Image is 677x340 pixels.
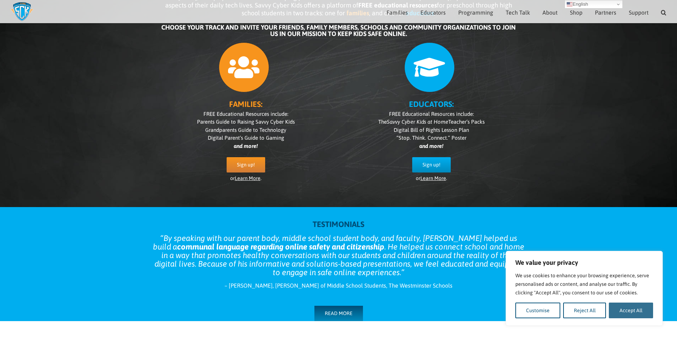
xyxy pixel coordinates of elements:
button: Reject All [563,303,606,318]
span: About [542,10,557,15]
span: “Stop. Think. Connect.” Poster [396,135,466,141]
i: and more! [419,143,443,149]
span: Digital Parent’s Guide to Gaming [208,135,284,141]
span: Grandparents Guide to Technology [205,127,286,133]
b: EDUCATORS: [409,99,454,109]
a: Sign up! [412,157,451,172]
span: Digital Bill of Rights Lesson Plan [394,127,469,133]
span: The Teacher’s Packs [378,119,485,125]
span: Parents Guide to Raising Savvy Cyber Kids [197,119,295,125]
p: We value your privacy [515,258,653,267]
span: The Westminster Schools [389,282,453,289]
blockquote: By speaking with our parent body, middle school student body, and faculty, [PERSON_NAME] helped u... [153,234,524,277]
span: or . [230,175,262,181]
span: Support [629,10,648,15]
span: Partners [595,10,616,15]
span: [PERSON_NAME] [229,282,273,289]
b: FAMILIES: [229,99,262,109]
strong: communal language regarding online safety and citizenship [177,242,384,251]
button: Accept All [609,303,653,318]
span: Sign up! [237,162,255,168]
i: Savvy Cyber Kids at Home [387,119,448,125]
a: Sign up! [227,157,265,172]
span: [PERSON_NAME] of Middle School Students [275,282,386,289]
span: Tech Talk [506,10,530,15]
span: Shop [570,10,582,15]
span: Families [387,10,408,15]
img: en [567,1,572,7]
i: and more! [234,143,258,149]
p: We use cookies to enhance your browsing experience, serve personalised ads or content, and analys... [515,271,653,297]
span: or . [416,175,447,181]
img: Savvy Cyber Kids Logo [11,2,33,21]
strong: TESTIMONIALS [313,220,364,229]
span: Educators [420,10,446,15]
b: CHOOSE YOUR TRACK AND INVITE YOUR FRIENDS, FAMILY MEMBERS, SCHOOLS AND COMMUNITY ORGANIZATIONS TO... [161,24,516,37]
a: Learn More [420,175,446,181]
span: Sign up! [423,162,440,168]
span: READ MORE [325,310,353,316]
a: READ MORE [314,306,363,321]
span: Programming [458,10,493,15]
a: Learn More [235,175,261,181]
span: FREE Educational Resources include: [389,111,474,117]
button: Customise [515,303,560,318]
span: FREE Educational Resources include: [203,111,288,117]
